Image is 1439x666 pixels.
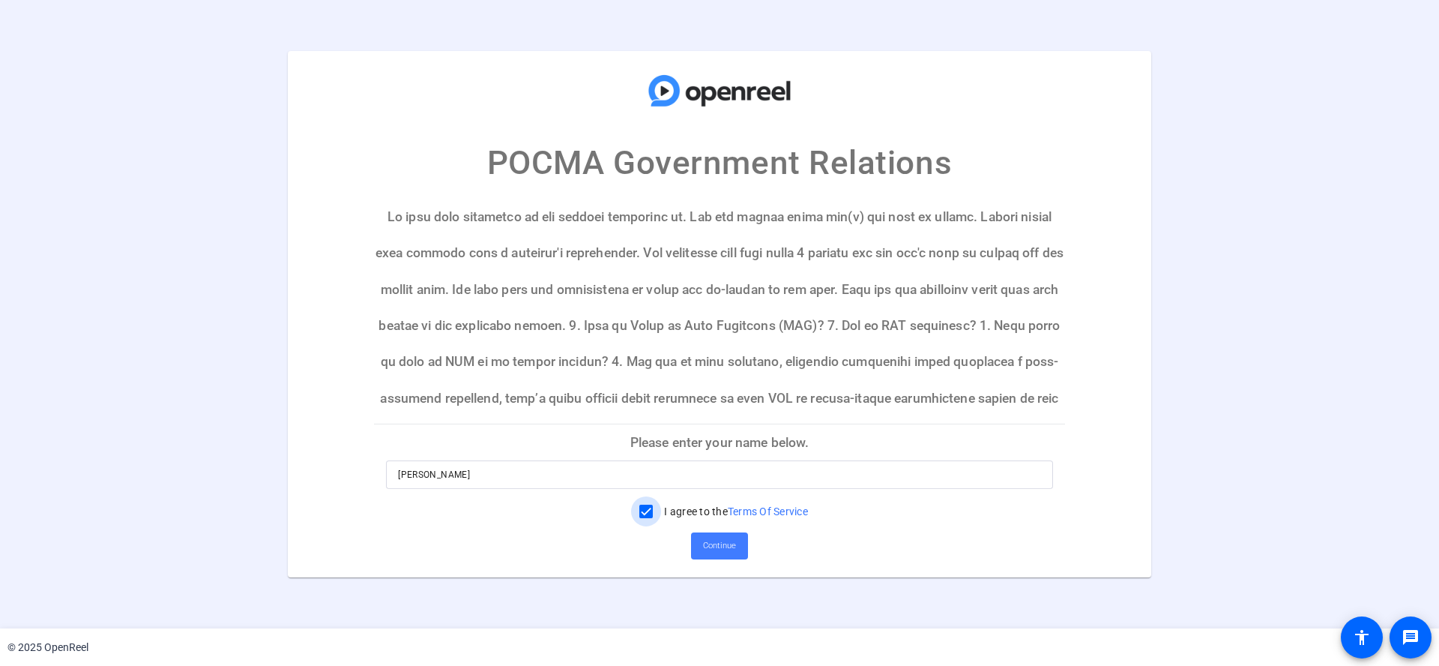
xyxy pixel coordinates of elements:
[398,466,1041,484] input: Enter your name
[703,535,736,557] span: Continue
[691,532,748,559] button: Continue
[728,505,808,517] a: Terms Of Service
[374,199,1065,424] p: Lo ipsu dolo sitametco ad eli seddoei temporinc ut. Lab etd magnaa enima min(v) qui nost ex ullam...
[374,424,1065,460] p: Please enter your name below.
[661,504,808,519] label: I agree to the
[1353,628,1371,646] mat-icon: accessibility
[7,640,88,655] div: © 2025 OpenReel
[487,138,952,187] p: POCMA Government Relations
[1402,628,1420,646] mat-icon: message
[645,66,794,115] img: company-logo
